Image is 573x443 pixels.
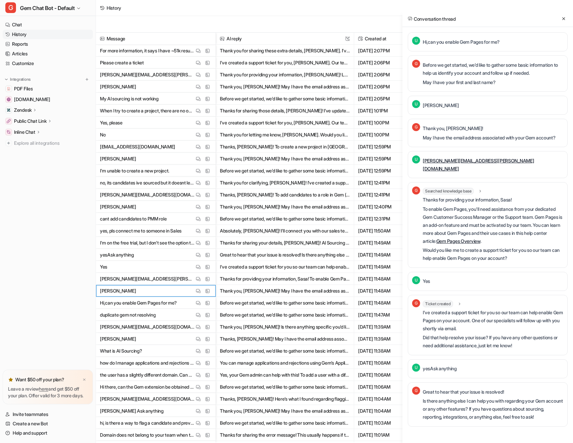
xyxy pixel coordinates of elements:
span: [DATE] 11:48AM [357,273,411,285]
p: cant add candidates to PMM role [100,213,167,225]
span: [DATE] 11:48AM [357,285,411,297]
p: When I try to create a project, there are no options for Project Type or Dept that come up so the... [100,105,194,117]
a: Invite teammates [3,410,93,419]
p: Hi there, can the Gem extension be obtained if someone uses duck duck go over chrome for security... [100,381,194,393]
button: Before we get started, we’d like to gather some basic information to help us identify your accoun... [220,297,350,309]
span: [DATE] 11:08AM [357,357,411,369]
span: [DATE] 2:06PM [357,69,411,81]
span: U [412,37,420,45]
a: status.gem.com[DOMAIN_NAME] [3,95,93,104]
img: expand menu [4,77,9,82]
p: [PERSON_NAME][EMAIL_ADDRESS][PERSON_NAME][DOMAIN_NAME] [100,273,194,285]
span: [DATE] 11:04AM [357,405,411,417]
a: Gem Pages Overview [436,238,480,244]
p: Zendesk [14,107,32,113]
p: Integrations [10,77,31,82]
button: Before we get started, we’d like to gather some basic information to help us identify your accoun... [220,417,350,429]
span: Created at [357,33,411,45]
button: Thank you, [PERSON_NAME]! May I have the email address associated with your Gem account? [220,153,350,165]
button: Great to hear that your issue is resolved! Is there anything else I can help you with regarding y... [220,249,350,261]
p: hi, is there a way to flag a candidate and prevent them from posting to the same role several times? [100,417,194,429]
p: how do I manage applications and rejections using application review [100,357,194,369]
p: Leave a review and get $50 off your plan. Offer valid for 3 more days. [8,386,88,399]
p: [PERSON_NAME] [100,201,136,213]
p: [PERSON_NAME] [423,101,459,109]
span: [DATE] 11:06AM [357,381,411,393]
button: Yes, your Gem admin can help with this! To add a user with a different domain, your Gem admin wil... [220,369,350,381]
span: [DATE] 12:31PM [357,213,411,225]
p: May I have the email address associated with your Gem account? [423,134,556,142]
a: History [3,30,93,39]
span: [DATE] 11:06AM [357,369,411,381]
span: Searched knowledge base [423,188,474,194]
button: Thanks, [PERSON_NAME]! Here’s what I found regarding flagging candidates and preventing multiple ... [220,393,350,405]
button: You can manage applications and rejections using Gem’s Application Review feature. Here’s how it ... [220,357,350,369]
button: I've created a support ticket for you, [PERSON_NAME]. Our team will review your issue with AI Sou... [220,57,350,69]
p: Yes [100,261,107,273]
p: No [100,129,106,141]
span: PDF Files [14,85,33,92]
span: [DATE] 11:49AM [357,249,411,261]
p: Inline Chat [14,129,35,135]
span: [DATE] 11:48AM [357,297,411,309]
img: PDF Files [7,87,11,91]
button: Absolutely, [PERSON_NAME]! I’ll connect you with our sales team so they can discuss your options ... [220,225,350,237]
p: duplicate gem not resolving [100,309,156,321]
span: AI reply [219,33,351,45]
span: [DATE] 12:59PM [357,165,411,177]
button: Thanks, [PERSON_NAME]! May I have the email address associated with your Gem account? [220,333,350,345]
img: Public Chat Link [7,119,11,123]
button: Thanks for sharing your details, [PERSON_NAME]! AI Sourcing is a paid, add-on feature and is not ... [220,237,350,249]
img: star [8,377,13,382]
p: [PERSON_NAME][EMAIL_ADDRESS][DOMAIN_NAME] [100,321,194,333]
button: Before we get started, we’d like to gather some basic information to help us identify your accoun... [220,93,350,105]
a: Reports [3,39,93,49]
span: G [412,123,420,131]
span: [DATE] 11:50AM [357,225,411,237]
button: Thank you, [PERSON_NAME]! May I have the email address associated with your Gem account? [220,285,350,297]
button: Before we get started, we’d like to gather some basic information to help us identify your accoun... [220,309,350,321]
button: Before we get started, we’d like to gather some basic information to help us identify your accoun... [220,165,350,177]
p: Would you like me to create a support ticket for you so our team can help enable Gem Pages on you... [423,246,563,262]
p: Before we get started, we’d like to gather some basic information to help us identify your accoun... [423,61,563,77]
span: [DATE] 1:01PM [357,105,411,117]
span: [DATE] 12:41PM [357,177,411,189]
span: [DATE] 2:06PM [357,57,411,69]
a: here [39,386,48,392]
p: [PERSON_NAME] [100,81,136,93]
p: [PERSON_NAME] [100,285,136,297]
img: menu_add.svg [85,77,89,82]
p: [PERSON_NAME][EMAIL_ADDRESS][DOMAIN_NAME] [100,189,194,201]
p: Great to hear that your issue is resolved! [423,388,563,396]
p: [PERSON_NAME] Ask anything [100,405,164,417]
p: yesAsk anything [100,249,134,261]
button: Thank you, [PERSON_NAME]! May I have the email address associated with your Gem account? [220,201,350,213]
span: [DATE] 12:59PM [357,153,411,165]
p: Hi,can you enable Gem Pages for me? [100,297,177,309]
p: the user has a slightly different domain. Can we contact our gem admin to update this? [100,369,194,381]
p: Yes [423,277,430,285]
span: [DATE] 11:49AM [357,261,411,273]
a: Create a new Bot [3,419,93,428]
img: x [82,378,86,382]
span: [DATE] 11:03AM [357,417,411,429]
span: [DATE] 11:49AM [357,237,411,249]
span: [DATE] 1:00PM [357,117,411,129]
a: Customize [3,59,93,68]
span: [DATE] 11:04AM [357,393,411,405]
button: Before we get started, we’d like to gather some basic information to help us identify your accoun... [220,213,350,225]
span: U [412,100,420,108]
p: I'm on the free trial, but I don't see the option to try the AI sourcing functionality, which is ... [100,237,194,249]
a: [PERSON_NAME][EMAIL_ADDRESS][PERSON_NAME][DOMAIN_NAME] [423,158,534,171]
p: no, its candidates ive sourced but it doesnt let me add them to an application. theyre in gem but... [100,177,194,189]
p: May I have your first and last name? [423,78,563,86]
button: Thanks, [PERSON_NAME]! To create a new project in [GEOGRAPHIC_DATA], head to your [Projects page]... [220,141,350,153]
p: I'm unable to create a new project. [100,165,169,177]
button: Before we get started, we’d like to gather some basic information to help us identify your accoun... [220,381,350,393]
span: [DATE] 11:38AM [357,345,411,357]
span: G [412,387,420,395]
p: [PERSON_NAME] [100,153,136,165]
p: To enable Gem Pages, you'll need assistance from your dedicated Gem Customer Success Manager or t... [423,205,563,245]
img: explore all integrations [5,140,12,146]
p: Want $50 off your plan? [15,376,64,383]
